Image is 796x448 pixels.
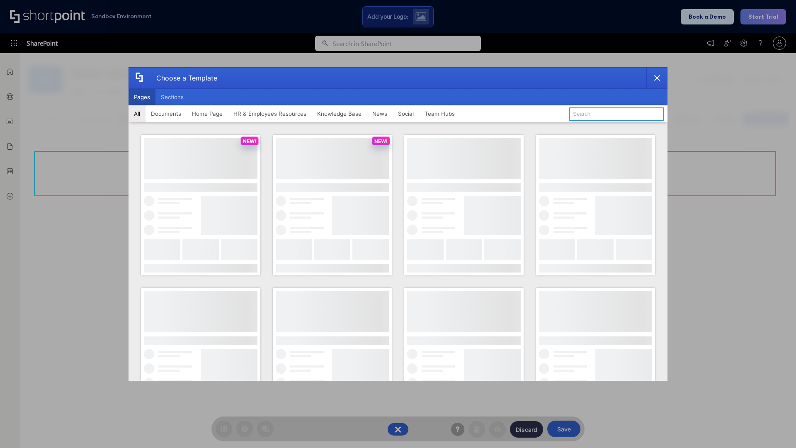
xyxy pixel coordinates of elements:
p: NEW! [374,138,388,144]
button: Pages [129,89,155,105]
iframe: Chat Widget [755,408,796,448]
button: HR & Employees Resources [228,105,312,122]
button: Home Page [187,105,228,122]
button: Social [393,105,419,122]
button: All [129,105,146,122]
button: Sections [155,89,189,105]
button: Documents [146,105,187,122]
div: Choose a Template [150,68,217,88]
p: NEW! [243,138,256,144]
input: Search [569,107,664,121]
div: template selector [129,67,667,381]
button: Team Hubs [419,105,460,122]
button: News [367,105,393,122]
button: Knowledge Base [312,105,367,122]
